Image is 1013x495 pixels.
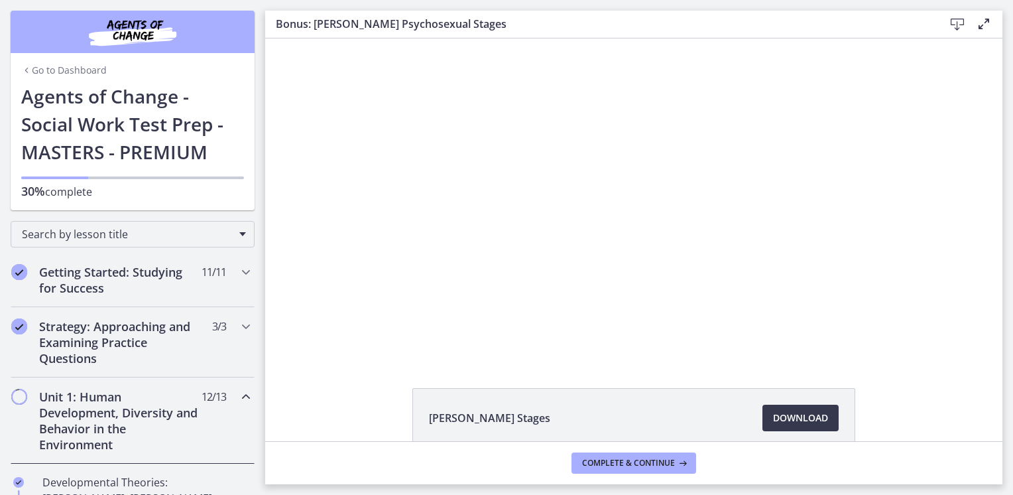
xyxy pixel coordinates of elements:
span: 3 / 3 [212,318,226,334]
span: 11 / 11 [202,264,226,280]
iframe: Video Lesson [265,38,1002,358]
span: 12 / 13 [202,389,226,405]
p: complete [21,183,244,200]
span: [PERSON_NAME] Stages [429,410,550,426]
span: Download [773,410,828,426]
span: 30% [21,183,45,199]
h3: Bonus: [PERSON_NAME] Psychosexual Stages [276,16,923,32]
h2: Getting Started: Studying for Success [39,264,201,296]
i: Completed [11,264,27,280]
img: Agents of Change Social Work Test Prep [53,16,212,48]
div: Search by lesson title [11,221,255,247]
h2: Strategy: Approaching and Examining Practice Questions [39,318,201,366]
a: Download [762,405,839,431]
h1: Agents of Change - Social Work Test Prep - MASTERS - PREMIUM [21,82,244,166]
button: Complete & continue [571,453,696,474]
i: Completed [11,318,27,334]
h2: Unit 1: Human Development, Diversity and Behavior in the Environment [39,389,201,453]
span: Complete & continue [582,458,675,468]
i: Completed [13,477,24,488]
span: Search by lesson title [22,227,233,242]
a: Go to Dashboard [21,64,107,77]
